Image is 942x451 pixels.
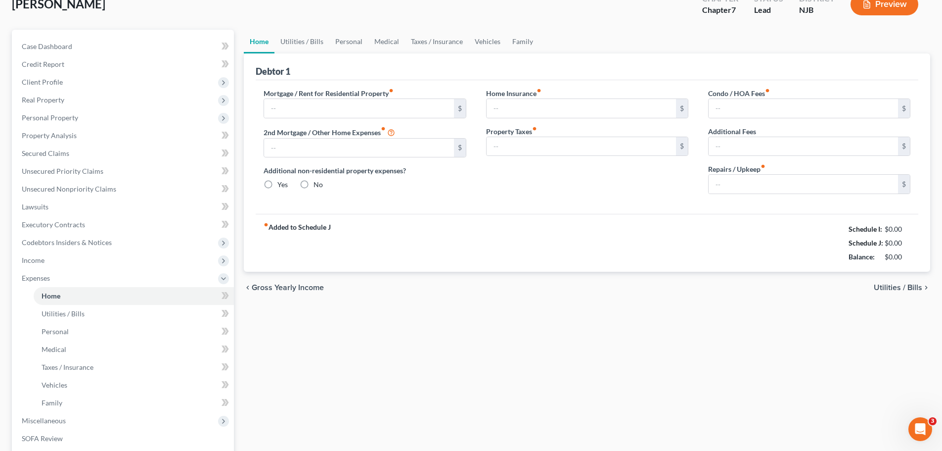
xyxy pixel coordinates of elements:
[264,99,453,118] input: --
[454,99,466,118] div: $
[42,381,67,389] span: Vehicles
[34,287,234,305] a: Home
[22,167,103,175] span: Unsecured Priority Claims
[34,341,234,358] a: Medical
[874,284,930,292] button: Utilities / Bills chevron_right
[14,430,234,448] a: SOFA Review
[274,30,329,53] a: Utilities / Bills
[22,274,50,282] span: Expenses
[42,292,60,300] span: Home
[708,126,756,137] label: Additional Fees
[506,30,539,53] a: Family
[709,99,898,118] input: --
[22,416,66,425] span: Miscellaneous
[761,164,765,169] i: fiber_manual_record
[754,4,783,16] div: Lead
[14,145,234,162] a: Secured Claims
[244,30,274,53] a: Home
[264,222,331,264] strong: Added to Schedule J
[908,417,932,441] iframe: Intercom live chat
[22,96,64,104] span: Real Property
[702,4,738,16] div: Chapter
[676,137,688,156] div: $
[14,55,234,73] a: Credit Report
[389,88,394,93] i: fiber_manual_record
[256,65,290,77] div: Debtor 1
[277,180,288,190] label: Yes
[22,256,45,264] span: Income
[22,149,69,157] span: Secured Claims
[14,198,234,216] a: Lawsuits
[486,88,541,99] label: Home Insurance
[244,284,324,292] button: chevron_left Gross Yearly Income
[898,99,910,118] div: $
[42,327,69,336] span: Personal
[381,126,386,131] i: fiber_manual_record
[22,202,48,211] span: Lawsuits
[898,175,910,194] div: $
[676,99,688,118] div: $
[34,376,234,394] a: Vehicles
[368,30,405,53] a: Medical
[264,139,453,157] input: --
[22,131,77,140] span: Property Analysis
[898,137,910,156] div: $
[42,309,85,318] span: Utilities / Bills
[22,42,72,50] span: Case Dashboard
[42,345,66,353] span: Medical
[42,399,62,407] span: Family
[708,164,765,174] label: Repairs / Upkeep
[469,30,506,53] a: Vehicles
[34,305,234,323] a: Utilities / Bills
[22,220,85,229] span: Executory Contracts
[22,238,112,247] span: Codebtors Insiders & Notices
[405,30,469,53] a: Taxes / Insurance
[765,88,770,93] i: fiber_manual_record
[799,4,835,16] div: NJB
[264,126,395,138] label: 2nd Mortgage / Other Home Expenses
[34,323,234,341] a: Personal
[42,363,93,371] span: Taxes / Insurance
[14,38,234,55] a: Case Dashboard
[885,224,911,234] div: $0.00
[252,284,324,292] span: Gross Yearly Income
[885,238,911,248] div: $0.00
[14,180,234,198] a: Unsecured Nonpriority Claims
[708,88,770,99] label: Condo / HOA Fees
[849,239,883,247] strong: Schedule J:
[532,126,537,131] i: fiber_manual_record
[487,137,676,156] input: --
[486,126,537,137] label: Property Taxes
[14,162,234,180] a: Unsecured Priority Claims
[34,394,234,412] a: Family
[264,88,394,99] label: Mortgage / Rent for Residential Property
[849,225,882,233] strong: Schedule I:
[14,216,234,234] a: Executory Contracts
[22,113,78,122] span: Personal Property
[874,284,922,292] span: Utilities / Bills
[922,284,930,292] i: chevron_right
[244,284,252,292] i: chevron_left
[264,222,269,227] i: fiber_manual_record
[314,180,323,190] label: No
[22,185,116,193] span: Unsecured Nonpriority Claims
[329,30,368,53] a: Personal
[537,88,541,93] i: fiber_manual_record
[14,127,234,145] a: Property Analysis
[264,165,466,176] label: Additional non-residential property expenses?
[34,358,234,376] a: Taxes / Insurance
[929,417,937,425] span: 3
[731,5,736,14] span: 7
[885,252,911,262] div: $0.00
[709,137,898,156] input: --
[22,60,64,68] span: Credit Report
[454,139,466,157] div: $
[849,252,875,261] strong: Balance:
[709,175,898,194] input: --
[22,434,63,443] span: SOFA Review
[487,99,676,118] input: --
[22,78,63,86] span: Client Profile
